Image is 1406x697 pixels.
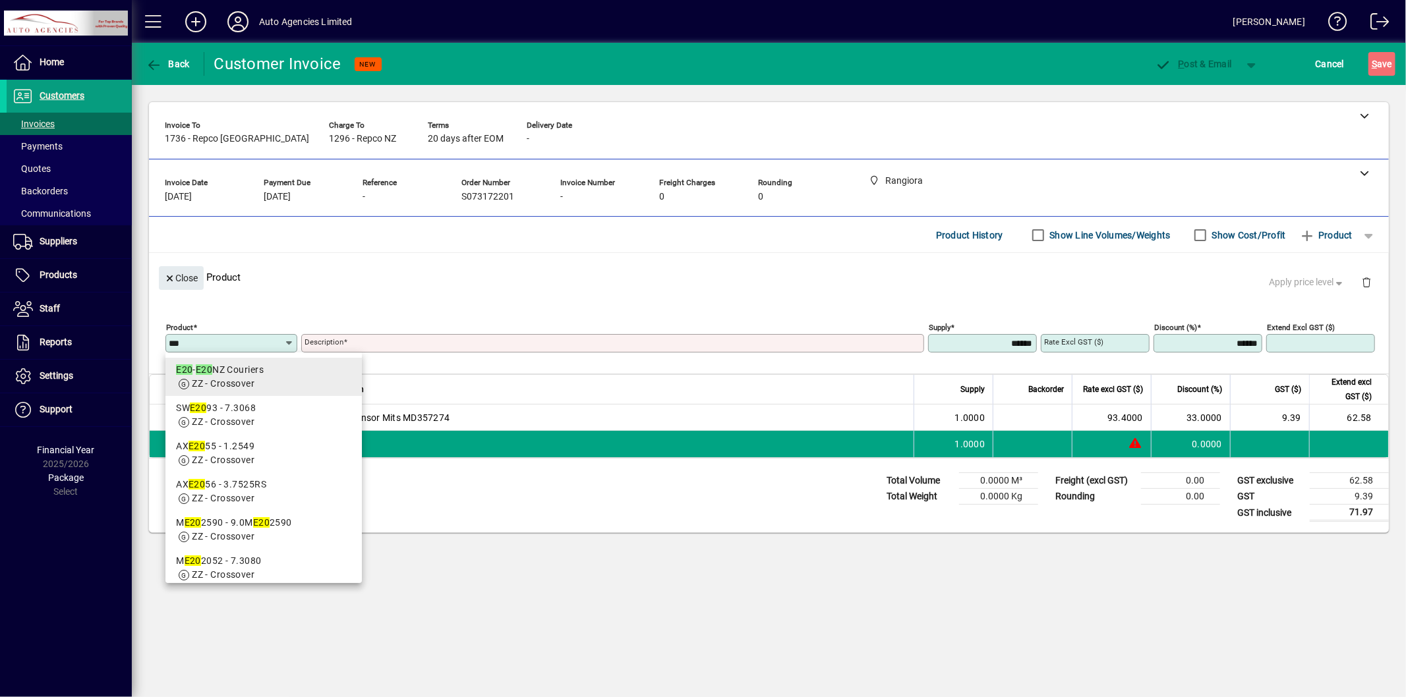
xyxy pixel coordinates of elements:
td: GST [1231,489,1310,505]
div: Auto Agencies Limited [259,11,353,32]
td: 0.0000 M³ [959,473,1038,489]
em: E20 [185,517,201,528]
button: Back [142,52,193,76]
label: Show Cost/Profit [1210,229,1286,242]
em: E20 [196,364,212,375]
span: Apply price level [1270,275,1346,289]
span: Financial Year [38,445,95,455]
span: Supply [960,382,985,397]
em: E20 [253,517,270,528]
em: E20 [190,403,206,413]
span: NEW [360,60,376,69]
mat-label: Supply [929,323,951,332]
mat-label: Description [305,337,343,347]
span: 20 days after EOM [428,134,504,144]
a: Settings [7,360,132,393]
span: 0 [659,192,664,202]
a: Support [7,393,132,426]
app-page-header-button: Close [156,271,207,283]
em: E20 [189,441,205,451]
mat-option: SWE2093 - 7.3068 [165,396,362,434]
button: Apply price level [1264,271,1351,294]
span: Suppliers [40,236,77,246]
span: Quotes [13,163,51,174]
span: Settings [40,370,73,381]
span: Close [164,267,198,289]
mat-error: Required [305,352,914,366]
span: ZZ - Crossover [192,531,254,542]
button: Save [1368,52,1395,76]
td: 9.39 [1310,489,1389,505]
em: E20 [185,555,201,566]
td: Freight (excl GST) [1049,473,1141,489]
a: Reports [7,326,132,359]
div: SW 93 - 7.3068 [176,401,351,415]
a: Logout [1361,3,1390,45]
mat-option: AXE2056 - 3.7525RS [165,472,362,511]
div: - NZ Couriers [176,363,351,377]
button: Add [175,10,217,34]
td: 62.58 [1309,404,1388,431]
mat-label: Product [166,323,193,332]
span: ZZ - Crossover [192,493,254,503]
td: GST inclusive [1231,505,1310,521]
span: Product History [936,225,1003,246]
td: 0.00 [1141,473,1220,489]
button: Profile [217,10,259,34]
td: 33.0000 [1151,404,1230,431]
em: E20 [176,364,192,375]
span: P [1179,59,1185,69]
span: [DATE] [264,192,291,202]
button: Post & Email [1149,52,1239,76]
td: 9.39 [1230,404,1309,431]
a: Invoices [7,113,132,135]
td: Rounding [1049,489,1141,505]
span: ZZ - Crossover [192,569,254,580]
span: Payments [13,141,63,152]
span: Communications [13,208,91,219]
a: Communications [7,202,132,225]
div: Customer Invoice [214,53,341,74]
span: GST ($) [1275,382,1301,397]
span: - [560,192,563,202]
span: ZZ - Crossover [192,455,254,465]
a: Home [7,46,132,79]
td: 71.97 [1310,505,1389,521]
td: 0.0000 Kg [959,489,1038,505]
td: 62.58 [1310,473,1389,489]
a: Staff [7,293,132,325]
a: Products [7,259,132,292]
mat-option: ME202590 - 9.0ME202590 [165,511,362,549]
span: Home [40,57,64,67]
a: Quotes [7,157,132,180]
span: Invoices [13,119,55,129]
span: ave [1372,53,1392,74]
span: Products [40,269,77,280]
div: [PERSON_NAME] [1233,11,1305,32]
span: 0 [758,192,763,202]
a: Backorders [7,180,132,202]
td: Total Weight [880,489,959,505]
td: Total Volume [880,473,959,489]
span: ost & Email [1156,59,1232,69]
span: Customers [40,90,84,101]
app-page-header-button: Delete [1351,276,1382,288]
span: Rate excl GST ($) [1083,382,1143,397]
a: Suppliers [7,225,132,258]
span: Back [146,59,190,69]
span: Extend excl GST ($) [1318,375,1372,404]
span: S [1372,59,1377,69]
span: Cancel [1316,53,1345,74]
span: Support [40,404,73,414]
mat-option: AXE2055 - 1.2549 [165,434,362,472]
button: Delete [1351,266,1382,298]
span: ZZ - Crossover [192,378,254,389]
div: M 2052 - 7.3080 [176,554,351,568]
mat-label: Discount (%) [1154,323,1197,332]
span: Backorders [13,186,68,196]
span: [DATE] [165,192,192,202]
span: Package [48,472,84,483]
button: Product History [931,223,1009,247]
span: - [527,134,529,144]
span: 1.0000 [955,411,985,424]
